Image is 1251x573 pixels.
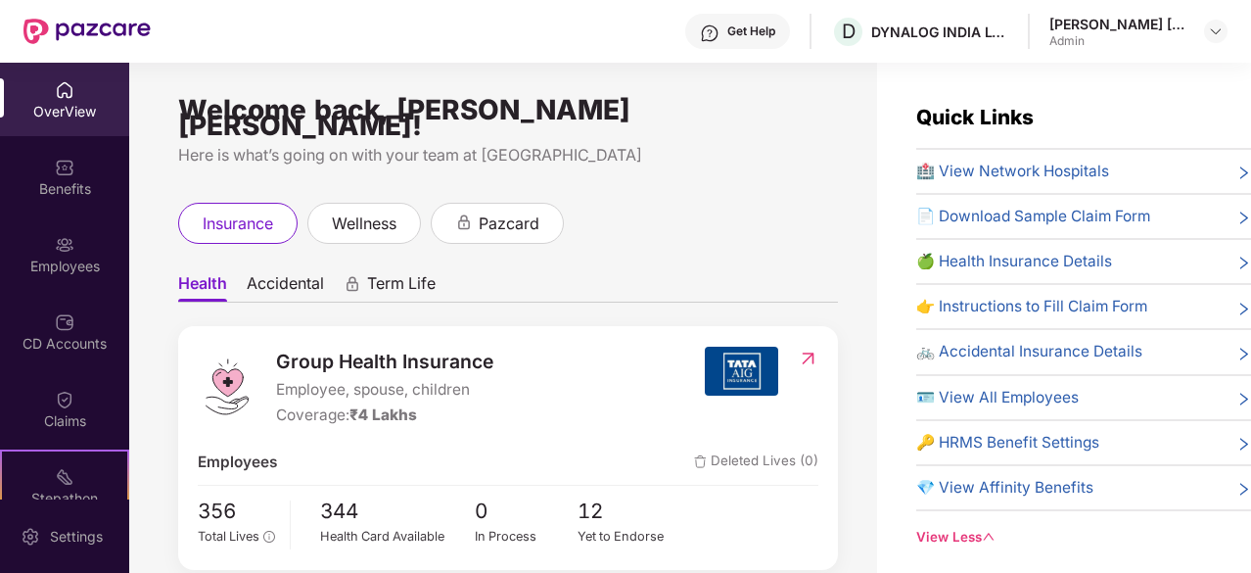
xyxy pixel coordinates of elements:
[178,143,838,167] div: Here is what’s going on with your team at [GEOGRAPHIC_DATA]
[1049,33,1186,49] div: Admin
[247,273,324,302] span: Accidental
[578,496,681,528] span: 12
[332,212,396,236] span: wellness
[871,23,1008,41] div: DYNALOG INDIA LTD
[1208,24,1224,39] img: svg+xml;base64,PHN2ZyBpZD0iRHJvcGRvd24tMzJ4MzIiIHhtbG5zPSJodHRwOi8vd3d3LnczLm9yZy8yMDAwL3N2ZyIgd2...
[2,489,127,508] div: Stepathon
[916,431,1099,454] span: 🔑 HRMS Benefit Settings
[276,404,493,427] div: Coverage:
[55,312,74,332] img: svg+xml;base64,PHN2ZyBpZD0iQ0RfQWNjb3VudHMiIGRhdGEtbmFtZT0iQ0QgQWNjb3VudHMiIHhtbG5zPSJodHRwOi8vd3...
[916,250,1112,273] span: 🍏 Health Insurance Details
[916,527,1251,548] div: View Less
[694,455,707,468] img: deleteIcon
[479,212,539,236] span: pazcard
[263,531,274,542] span: info-circle
[916,386,1079,409] span: 🪪 View All Employees
[203,212,273,236] span: insurance
[1236,164,1251,183] span: right
[1236,209,1251,228] span: right
[727,24,775,39] div: Get Help
[1236,344,1251,363] span: right
[349,406,417,424] span: ₹4 Lakhs
[367,273,436,302] span: Term Life
[1236,254,1251,273] span: right
[198,496,275,528] span: 356
[475,527,579,547] div: In Process
[23,19,151,44] img: New Pazcare Logo
[694,451,818,474] span: Deleted Lives (0)
[705,347,778,396] img: insurerIcon
[1049,15,1186,33] div: [PERSON_NAME] [PERSON_NAME]
[55,80,74,100] img: svg+xml;base64,PHN2ZyBpZD0iSG9tZSIgeG1sbnM9Imh0dHA6Ly93d3cudzMub3JnLzIwMDAvc3ZnIiB3aWR0aD0iMjAiIG...
[320,527,475,547] div: Health Card Available
[916,340,1142,363] span: 🚲 Accidental Insurance Details
[842,20,856,43] span: D
[475,496,579,528] span: 0
[1236,390,1251,409] span: right
[1236,299,1251,318] span: right
[198,529,259,544] span: Total Lives
[1236,480,1251,500] span: right
[916,160,1109,183] span: 🏥 View Network Hospitals
[916,105,1034,129] span: Quick Links
[55,467,74,487] img: svg+xml;base64,PHN2ZyB4bWxucz0iaHR0cDovL3d3dy53My5vcmcvMjAwMC9zdmciIHdpZHRoPSIyMSIgaGVpZ2h0PSIyMC...
[700,24,719,43] img: svg+xml;base64,PHN2ZyBpZD0iSGVscC0zMngzMiIgeG1sbnM9Imh0dHA6Ly93d3cudzMub3JnLzIwMDAvc3ZnIiB3aWR0aD...
[198,451,277,474] span: Employees
[55,158,74,177] img: svg+xml;base64,PHN2ZyBpZD0iQmVuZWZpdHMiIHhtbG5zPSJodHRwOi8vd3d3LnczLm9yZy8yMDAwL3N2ZyIgd2lkdGg9Ij...
[320,496,475,528] span: 344
[1236,435,1251,454] span: right
[276,347,493,376] span: Group Health Insurance
[21,527,40,547] img: svg+xml;base64,PHN2ZyBpZD0iU2V0dGluZy0yMHgyMCIgeG1sbnM9Imh0dHA6Ly93d3cudzMub3JnLzIwMDAvc3ZnIiB3aW...
[916,295,1147,318] span: 👉 Instructions to Fill Claim Form
[178,102,838,133] div: Welcome back, [PERSON_NAME] [PERSON_NAME]!
[198,358,256,416] img: logo
[916,205,1150,228] span: 📄 Download Sample Claim Form
[578,527,681,547] div: Yet to Endorse
[344,275,361,293] div: animation
[178,273,227,302] span: Health
[55,235,74,255] img: svg+xml;base64,PHN2ZyBpZD0iRW1wbG95ZWVzIiB4bWxucz0iaHR0cDovL3d3dy53My5vcmcvMjAwMC9zdmciIHdpZHRoPS...
[455,214,473,231] div: animation
[44,527,109,547] div: Settings
[55,390,74,409] img: svg+xml;base64,PHN2ZyBpZD0iQ2xhaW0iIHhtbG5zPSJodHRwOi8vd3d3LnczLm9yZy8yMDAwL3N2ZyIgd2lkdGg9IjIwIi...
[276,378,493,402] span: Employee, spouse, children
[916,476,1093,500] span: 💎 View Affinity Benefits
[798,349,818,368] img: RedirectIcon
[982,530,995,543] span: down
